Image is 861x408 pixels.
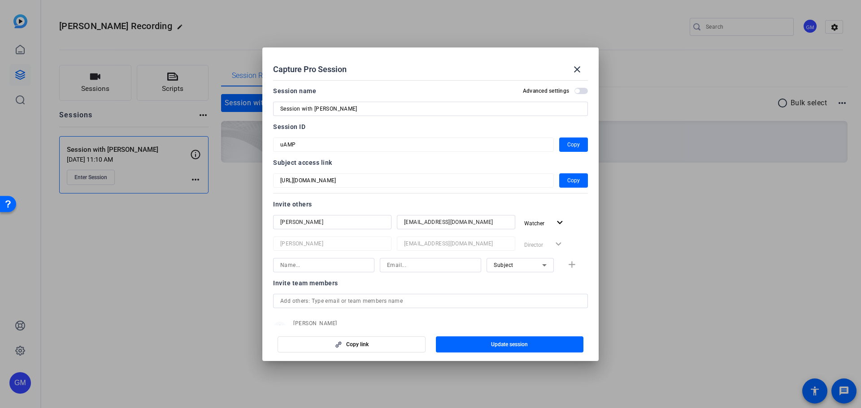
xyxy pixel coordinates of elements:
[273,86,316,96] div: Session name
[404,217,508,228] input: Email...
[524,220,544,227] span: Watcher
[567,139,580,150] span: Copy
[280,238,384,249] input: Name...
[273,199,588,210] div: Invite others
[273,157,588,168] div: Subject access link
[567,175,580,186] span: Copy
[280,296,581,306] input: Add others: Type email or team members name
[494,262,513,268] span: Subject
[273,121,588,132] div: Session ID
[280,260,367,271] input: Name...
[521,215,569,231] button: Watcher
[273,278,588,288] div: Invite team members
[404,238,508,249] input: Email...
[346,341,369,348] span: Copy link
[293,320,384,327] span: [PERSON_NAME]
[280,103,581,114] input: Enter Session Name
[280,175,547,186] input: Session OTP
[273,322,287,335] mat-icon: person
[572,64,583,75] mat-icon: close
[280,217,384,228] input: Name...
[387,260,474,271] input: Email...
[559,173,588,188] button: Copy
[278,336,426,352] button: Copy link
[280,139,547,150] input: Session OTP
[554,217,565,228] mat-icon: expand_more
[491,341,528,348] span: Update session
[273,59,588,80] div: Capture Pro Session
[436,336,584,352] button: Update session
[559,137,588,152] button: Copy
[523,87,569,94] h2: Advanced settings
